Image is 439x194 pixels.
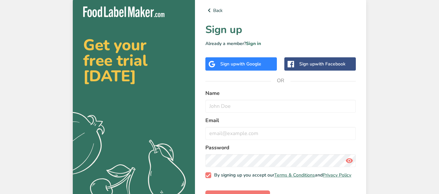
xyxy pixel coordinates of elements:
[205,117,356,124] label: Email
[205,127,356,140] input: email@example.com
[315,61,345,67] span: with Facebook
[205,100,356,113] input: John Doe
[205,89,356,97] label: Name
[205,40,356,47] p: Already a member?
[83,37,185,84] h2: Get your free trial [DATE]
[211,172,352,178] span: By signing up you accept our and
[236,61,261,67] span: with Google
[246,40,261,47] a: Sign in
[205,144,356,152] label: Password
[323,172,351,178] a: Privacy Policy
[271,71,291,90] span: OR
[83,6,164,17] img: Food Label Maker
[299,61,345,67] div: Sign up
[220,61,261,67] div: Sign up
[205,6,356,14] a: Back
[274,172,315,178] a: Terms & Conditions
[205,22,356,38] h1: Sign up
